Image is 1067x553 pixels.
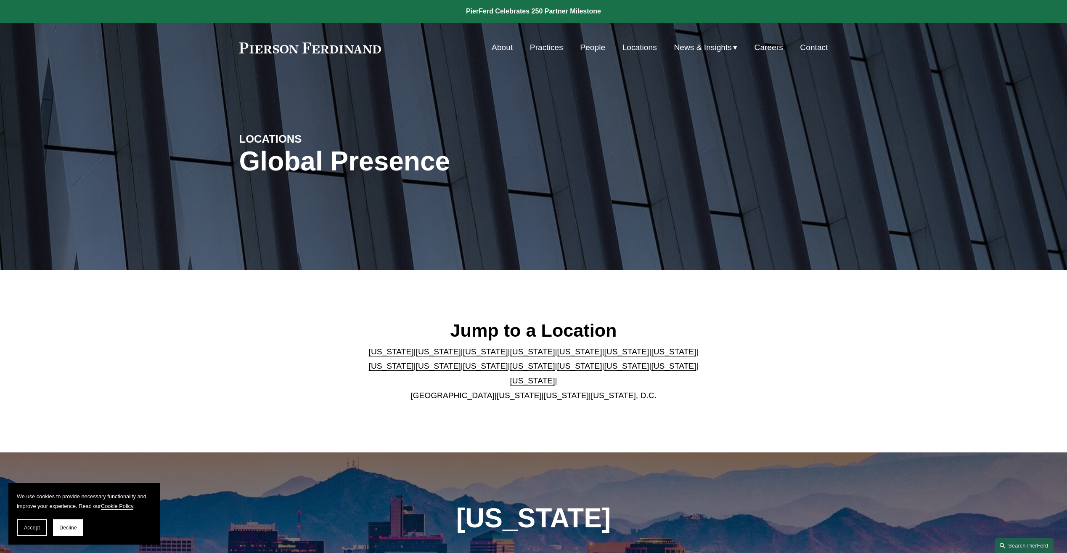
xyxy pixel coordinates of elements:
[530,40,563,56] a: Practices
[591,391,657,400] a: [US_STATE], D.C.
[362,345,705,403] p: | | | | | | | | | | | | | | | | | |
[53,519,83,536] button: Decline
[497,391,542,400] a: [US_STATE]
[622,40,657,56] a: Locations
[510,376,555,385] a: [US_STATE]
[995,538,1054,553] a: Search this site
[800,40,828,56] a: Contact
[463,362,508,370] a: [US_STATE]
[239,146,632,177] h1: Global Presence
[8,483,160,545] section: Cookie banner
[410,391,495,400] a: [GEOGRAPHIC_DATA]
[510,362,555,370] a: [US_STATE]
[492,40,513,56] a: About
[604,362,649,370] a: [US_STATE]
[416,362,461,370] a: [US_STATE]
[416,347,461,356] a: [US_STATE]
[580,40,605,56] a: People
[59,525,77,531] span: Decline
[369,347,414,356] a: [US_STATE]
[239,132,387,146] h4: LOCATIONS
[369,362,414,370] a: [US_STATE]
[755,40,783,56] a: Careers
[463,347,508,356] a: [US_STATE]
[651,362,696,370] a: [US_STATE]
[17,492,151,511] p: We use cookies to provide necessary functionality and improve your experience. Read our .
[674,40,737,56] a: folder dropdown
[651,347,696,356] a: [US_STATE]
[411,503,656,534] h1: [US_STATE]
[544,391,589,400] a: [US_STATE]
[674,40,732,55] span: News & Insights
[24,525,40,531] span: Accept
[604,347,649,356] a: [US_STATE]
[17,519,47,536] button: Accept
[510,347,555,356] a: [US_STATE]
[557,362,602,370] a: [US_STATE]
[362,319,705,341] h2: Jump to a Location
[557,347,602,356] a: [US_STATE]
[101,503,133,509] a: Cookie Policy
